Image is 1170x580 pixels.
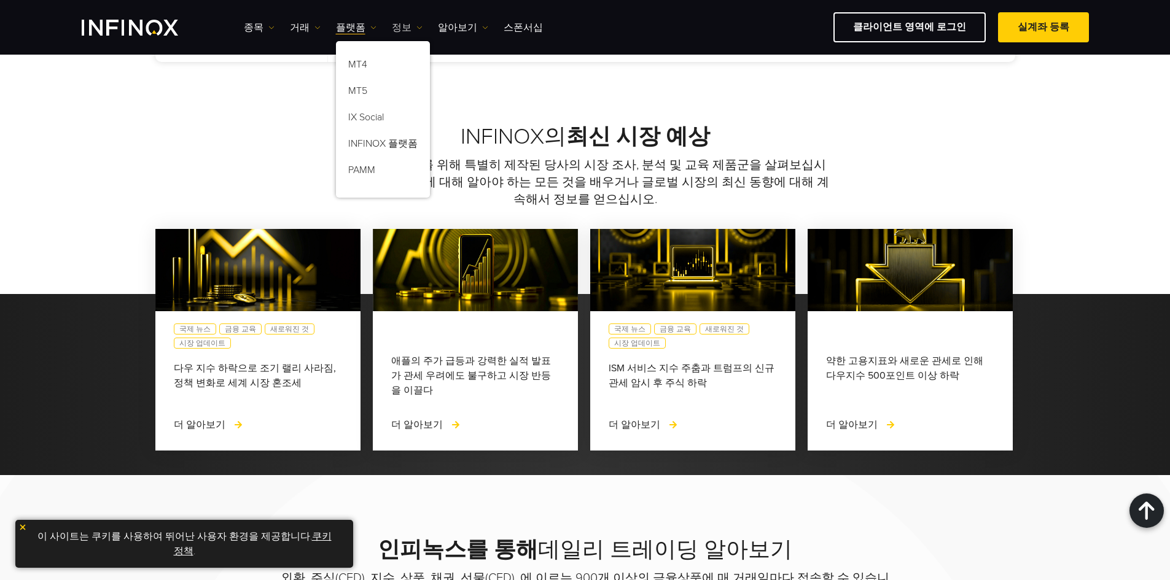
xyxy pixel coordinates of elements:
h2: 데일리 트레이딩 알아보기 [278,536,892,563]
div: 애플의 주가 급등과 강력한 실적 발표가 관세 우려에도 불구하고 시장 반등을 이끌다 [391,354,560,398]
a: 실계좌 등록 [998,12,1089,42]
a: 국제 뉴스 [174,323,216,334]
a: 시장 업데이트 [174,338,231,349]
a: INFINOX 플랫폼 [336,133,430,159]
a: 스폰서십 [504,20,543,35]
strong: 인피녹스를 통해 [378,536,538,563]
div: 다우 지수 하락으로 조기 랠리 사라짐, 정책 변화로 세계 시장 혼조세 [174,361,342,405]
div: ISM 서비스 지수 주춤과 트럼프의 신규 관세 암시 후 주식 하락 [609,361,777,405]
a: 새로워진 것 [700,323,749,334]
a: 시장 업데이트 [609,338,666,349]
div: 약한 고용지표와 새로운 관세로 인해 다우지수 500포인트 이상 하락 [826,354,994,398]
a: 더 알아보기 [826,417,896,432]
a: 더 알아보기 [391,417,461,432]
a: 금융 교육 [654,323,696,334]
span: 더 알아보기 [826,419,878,431]
a: IX Social [336,106,430,133]
a: 더 알아보기 [609,417,679,432]
p: 글로벌 투자자를 위해 특별히 제작된 당사의 시장 조사, 분석 및 교육 제품군을 살펴보십시오. 거래의 기본에 대해 알아야 하는 모든 것을 배우거나 글로벌 시장의 최신 동향에 대... [338,157,833,208]
a: 국제 뉴스 [609,323,651,334]
a: 정보 [392,20,423,35]
a: MT5 [336,80,430,106]
a: 클라이언트 영역에 로그인 [833,12,986,42]
a: 플랫폼 [336,20,376,35]
a: 더 알아보기 [174,417,244,432]
a: 알아보기 [438,20,488,35]
span: 더 알아보기 [391,419,443,431]
a: 거래 [290,20,321,35]
span: 더 알아보기 [174,419,225,431]
h2: INFINOX의 [155,123,1015,150]
img: yellow close icon [18,523,27,532]
a: 새로워진 것 [265,323,314,334]
a: MT4 [336,53,430,80]
a: 종목 [244,20,275,35]
span: 더 알아보기 [609,419,660,431]
strong: 최신 시장 예상 [566,123,710,150]
a: 금융 교육 [219,323,262,334]
a: PAMM [336,159,430,185]
p: 이 사이트는 쿠키를 사용하여 뛰어난 사용자 환경을 제공합니다. . [21,526,347,562]
a: INFINOX Logo [82,20,207,36]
